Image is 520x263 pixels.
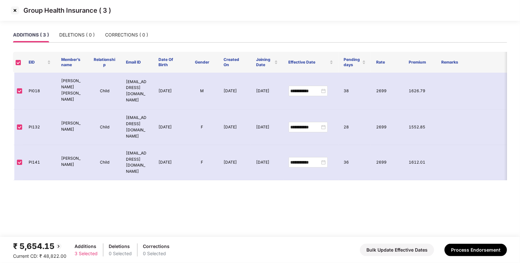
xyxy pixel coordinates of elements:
[13,31,49,38] div: ADDITIONS ( 3 )
[251,52,283,73] th: Joining Date
[61,155,83,168] p: [PERSON_NAME]
[13,253,66,259] span: Current CD: ₹ 48,822.00
[338,52,371,73] th: Pending days
[404,145,436,180] td: 1612.01
[121,73,153,110] td: [EMAIL_ADDRESS][DOMAIN_NAME]
[10,5,20,16] img: svg+xml;base64,PHN2ZyBpZD0iQ3Jvc3MtMzJ4MzIiIHhtbG5zPSJodHRwOi8vd3d3LnczLm9yZy8yMDAwL3N2ZyIgd2lkdG...
[256,57,273,67] span: Joining Date
[29,60,46,65] span: EID
[143,243,170,250] div: Corrections
[55,242,62,250] img: svg+xml;base64,PHN2ZyBpZD0iQmFjay0yMHgyMCIgeG1sbnM9Imh0dHA6Ly93d3cudzMub3JnLzIwMDAvc3ZnIiB3aWR0aD...
[251,73,283,110] td: [DATE]
[121,145,153,180] td: [EMAIL_ADDRESS][DOMAIN_NAME]
[121,110,153,145] td: [EMAIL_ADDRESS][DOMAIN_NAME]
[89,145,121,180] td: Child
[186,52,218,73] th: Gender
[23,110,56,145] td: PI132
[121,52,153,73] th: Email ID
[218,73,251,110] td: [DATE]
[23,145,56,180] td: PI141
[59,31,95,38] div: DELETIONS ( 0 )
[218,110,251,145] td: [DATE]
[153,52,186,73] th: Date Of Birth
[371,52,404,73] th: Rate
[75,243,98,250] div: Additions
[61,120,83,133] p: [PERSON_NAME]
[251,145,283,180] td: [DATE]
[404,52,436,73] th: Premium
[218,145,251,180] td: [DATE]
[445,244,507,256] button: Process Endorsement
[13,240,66,253] div: ₹ 5,654.15
[89,73,121,110] td: Child
[153,145,186,180] td: [DATE]
[105,31,148,38] div: CORRECTIONS ( 0 )
[218,52,251,73] th: Created On
[371,145,404,180] td: 2699
[404,73,436,110] td: 1626.79
[283,52,338,73] th: Effective Date
[404,110,436,145] td: 1552.85
[109,243,132,250] div: Deletions
[360,244,434,256] button: Bulk Update Effective Dates
[186,110,218,145] td: F
[288,60,328,65] span: Effective Date
[344,57,361,67] span: Pending days
[89,52,121,73] th: Relationship
[56,52,89,73] th: Member’s name
[89,110,121,145] td: Child
[61,78,83,102] p: [PERSON_NAME] [PERSON_NAME]
[153,73,186,110] td: [DATE]
[186,73,218,110] td: M
[186,145,218,180] td: F
[339,73,371,110] td: 38
[143,250,170,257] div: 0 Selected
[75,250,98,257] div: 3 Selected
[23,52,56,73] th: EID
[339,145,371,180] td: 36
[109,250,132,257] div: 0 Selected
[23,73,56,110] td: PI018
[153,110,186,145] td: [DATE]
[23,7,111,14] p: Group Health Insurance ( 3 )
[251,110,283,145] td: [DATE]
[371,73,404,110] td: 2699
[371,110,404,145] td: 2699
[339,110,371,145] td: 28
